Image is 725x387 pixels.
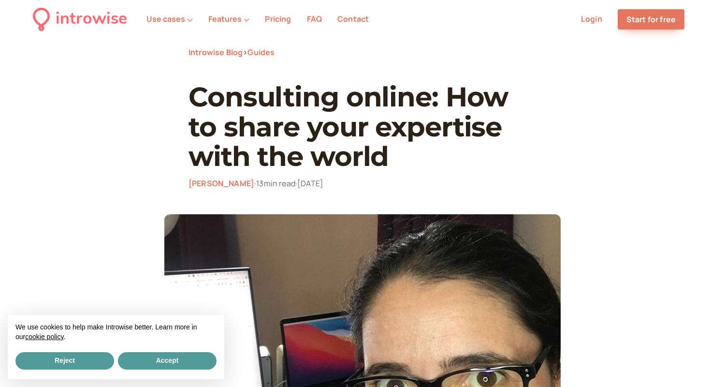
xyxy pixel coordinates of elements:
a: cookie policy [25,333,63,341]
h1: Consulting online: How to share your expertise with the world [188,82,536,172]
a: Guides [247,47,275,58]
span: > [243,47,247,58]
button: Use cases [146,15,193,23]
a: FAQ [307,14,322,24]
a: Introwise Blog [188,47,243,58]
a: Start for free [618,9,684,30]
a: Contact [337,14,369,24]
span: · [254,178,256,189]
time: [DATE] [297,178,323,189]
a: Login [581,14,602,24]
button: Reject [15,352,114,370]
a: Pricing [265,14,291,24]
div: introwise [56,6,127,32]
button: Features [208,15,249,23]
span: · [295,178,297,189]
a: introwise [33,6,127,32]
div: We use cookies to help make Introwise better. Learn more in our . [8,315,224,350]
span: 13 min read [256,178,297,189]
a: [PERSON_NAME] [188,178,254,189]
button: Accept [118,352,217,370]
